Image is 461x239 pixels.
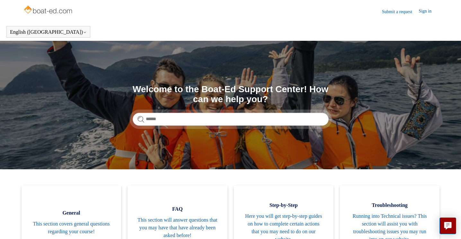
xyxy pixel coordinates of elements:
a: Sign in [419,8,438,15]
span: Step-by-Step [244,201,324,209]
span: This section covers general questions regarding your course! [31,220,111,235]
span: Troubleshooting [350,201,430,209]
button: Live chat [439,217,456,234]
a: Submit a request [382,8,419,15]
button: English ([GEOGRAPHIC_DATA]) [10,29,87,35]
span: FAQ [137,205,217,213]
h1: Welcome to the Boat-Ed Support Center! How can we help you? [133,84,329,104]
span: General [31,209,111,217]
img: Boat-Ed Help Center home page [23,4,74,17]
input: Search [133,113,329,126]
